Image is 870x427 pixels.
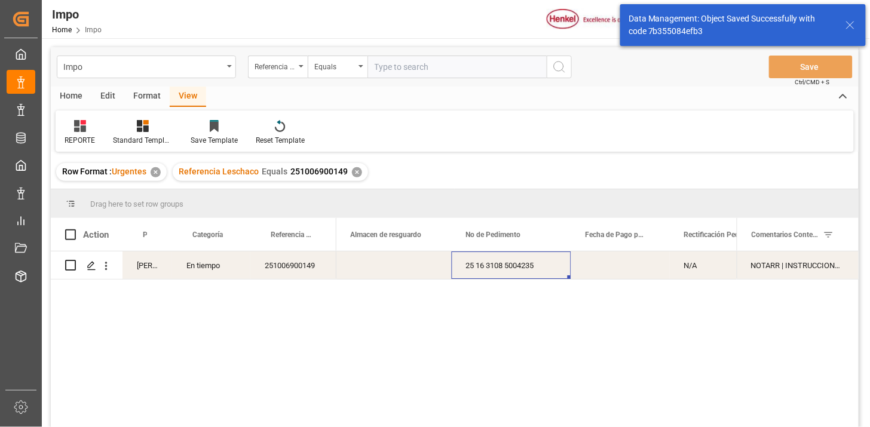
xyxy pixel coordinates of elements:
span: Referencia Leschaco [179,167,259,176]
div: ✕ [352,167,362,177]
img: Henkel%20logo.jpg_1689854090.jpg [547,9,647,30]
div: [PERSON_NAME] [122,251,172,279]
div: Data Management: Object Saved Successfully with code 7b355084efb3 [629,13,834,38]
div: Format [124,87,170,107]
div: Home [51,87,91,107]
button: open menu [248,56,308,78]
span: Equals [262,167,287,176]
div: N/A [670,251,781,279]
input: Type to search [367,56,547,78]
span: Almacen de resguardo [351,231,422,239]
div: Reset Template [256,135,305,146]
div: REPORTE [65,135,95,146]
button: search button [547,56,572,78]
div: ✕ [151,167,161,177]
span: Comentarios Contenedor [752,231,819,239]
span: Drag here to set row groups [90,199,183,208]
span: Ctrl/CMD + S [795,78,830,87]
span: Row Format : [62,167,112,176]
span: Referencia Leschaco [271,231,311,239]
a: Home [52,26,72,34]
div: Press SPACE to select this row. [737,251,859,279]
button: open menu [308,56,367,78]
div: Equals [314,59,355,72]
span: Rectificación Pedimento [684,231,756,239]
div: 251006900149 [250,251,336,279]
div: 25 16 3108 5004235 [452,251,571,279]
div: NOTARR | INSTRUCCIONES DE ENTREGA [737,251,859,279]
div: Impo [52,5,102,23]
span: Fecha de Pago pedimento [586,231,645,239]
div: Standard Templates [113,135,173,146]
div: En tiempo [172,251,250,279]
div: View [170,87,206,107]
div: Impo [63,59,223,73]
button: open menu [57,56,236,78]
span: 251006900149 [290,167,348,176]
div: Save Template [191,135,238,146]
div: Edit [91,87,124,107]
span: Persona responsable de seguimiento [143,231,147,239]
div: Action [83,229,109,240]
span: No de Pedimento [466,231,521,239]
button: Save [769,56,853,78]
div: Referencia Leschaco [255,59,295,72]
span: Categoría [192,231,223,239]
div: Press SPACE to select this row. [51,251,336,279]
span: Urgentes [112,167,146,176]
